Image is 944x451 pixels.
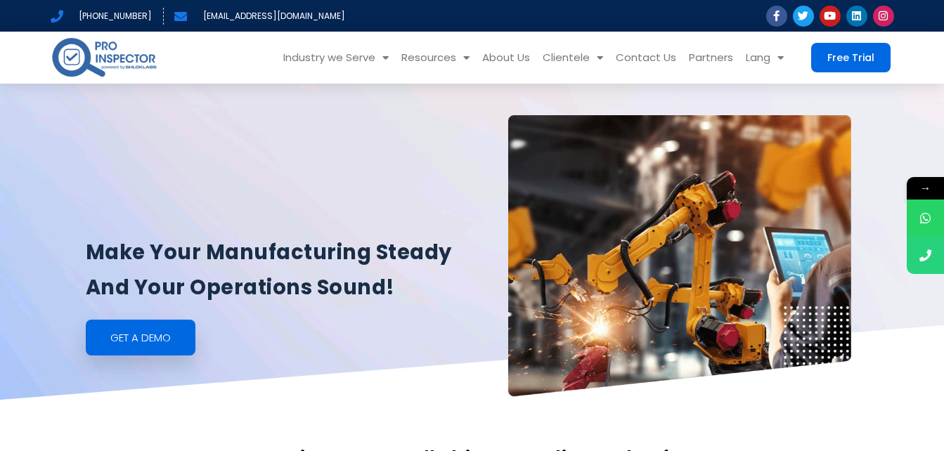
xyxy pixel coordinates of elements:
a: GEt a demo [86,320,195,355]
a: Resources [395,32,476,84]
a: Lang [739,32,790,84]
a: Free Trial [811,43,891,72]
span: [EMAIL_ADDRESS][DOMAIN_NAME] [200,8,345,25]
span: GEt a demo [110,332,171,343]
a: Partners [683,32,739,84]
a: Clientele [536,32,609,84]
span: [PHONE_NUMBER] [75,8,152,25]
span: → [907,177,944,200]
img: automotive-banner [508,115,851,397]
img: pro-inspector-logo [51,35,158,79]
p: Make your manufacturing steady and your operations sound! [86,235,492,305]
span: Free Trial [827,53,874,63]
a: Industry we Serve [277,32,395,84]
nav: Menu [180,32,790,84]
a: About Us [476,32,536,84]
a: Contact Us [609,32,683,84]
a: [EMAIL_ADDRESS][DOMAIN_NAME] [174,8,345,25]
